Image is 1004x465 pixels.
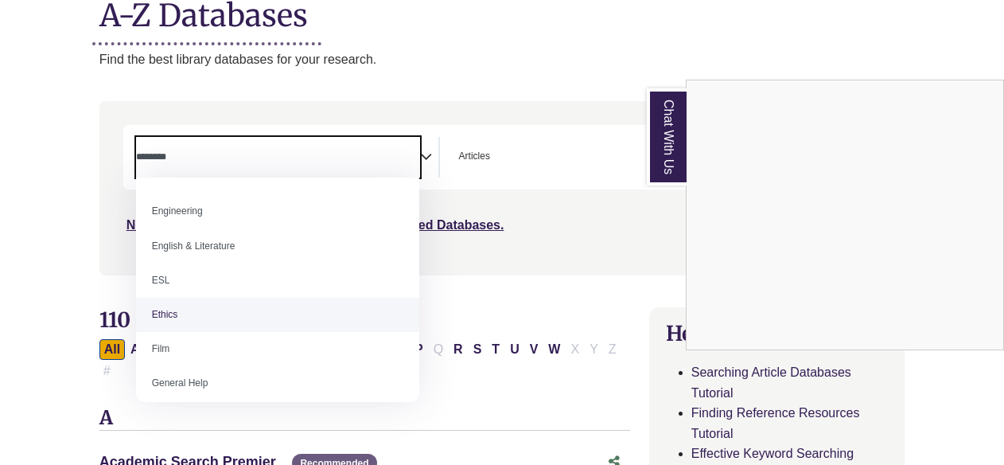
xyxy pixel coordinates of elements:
li: Ethics [136,298,420,332]
iframe: Chat Widget [687,80,1003,350]
div: Chat With Us [686,80,1004,350]
a: Chat With Us [647,88,687,186]
li: English & Literature [136,229,420,264]
li: Film [136,332,420,366]
li: Engineering [136,194,420,229]
li: ESL [136,264,420,298]
li: General Help [136,366,420,401]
